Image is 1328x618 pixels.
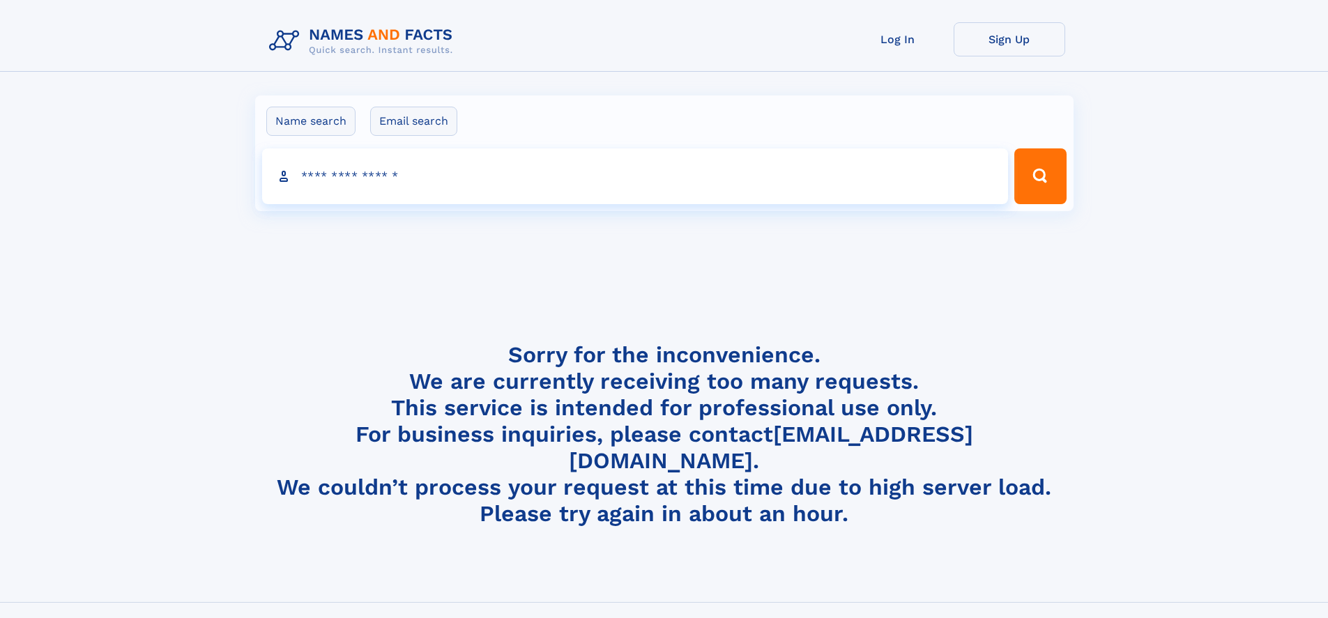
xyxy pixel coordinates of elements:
[569,421,973,474] a: [EMAIL_ADDRESS][DOMAIN_NAME]
[266,107,356,136] label: Name search
[954,22,1065,56] a: Sign Up
[370,107,457,136] label: Email search
[842,22,954,56] a: Log In
[264,341,1065,527] h4: Sorry for the inconvenience. We are currently receiving too many requests. This service is intend...
[262,148,1009,204] input: search input
[1014,148,1066,204] button: Search Button
[264,22,464,60] img: Logo Names and Facts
